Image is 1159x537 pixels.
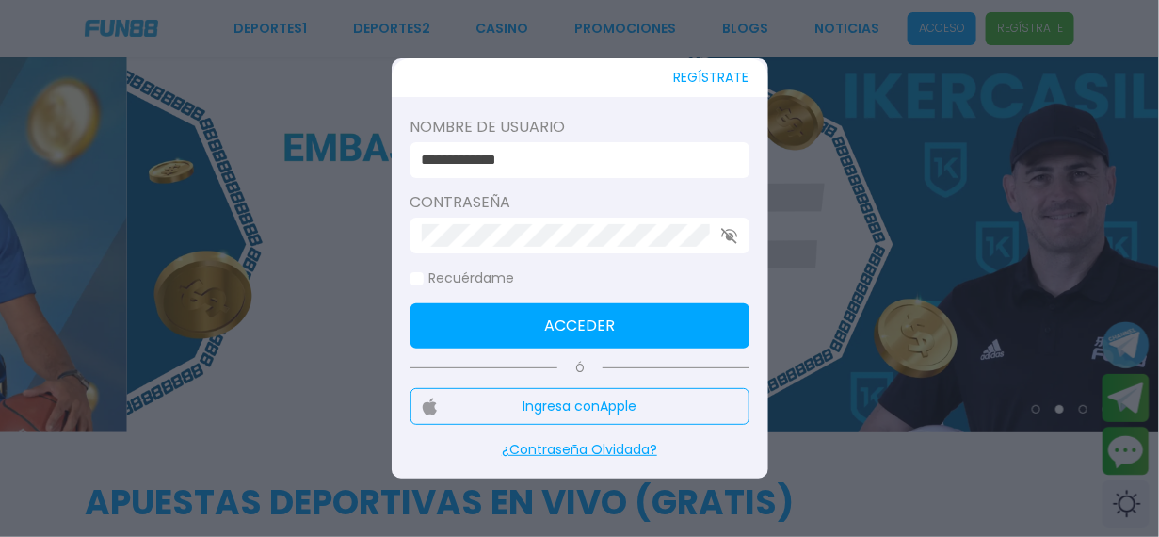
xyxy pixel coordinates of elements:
button: REGÍSTRATE [674,58,749,97]
button: Acceder [410,303,749,349]
label: Contraseña [410,191,749,214]
label: Nombre de usuario [410,116,749,138]
button: Ingresa conApple [410,388,749,425]
p: Ó [410,360,749,377]
p: ¿Contraseña Olvidada? [410,440,749,460]
label: Recuérdame [410,268,515,288]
